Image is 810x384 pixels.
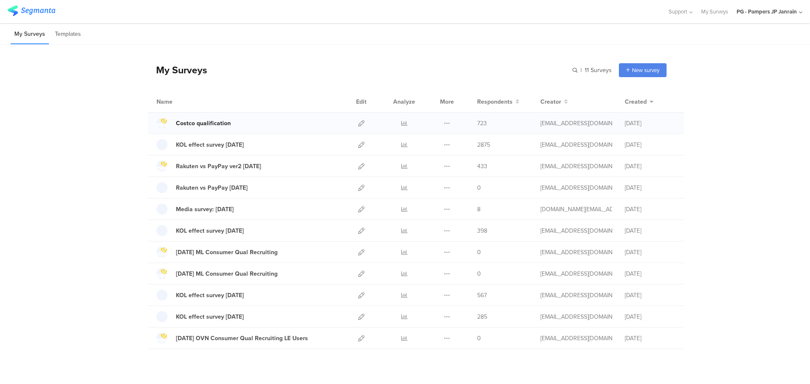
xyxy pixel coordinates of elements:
[625,119,675,128] div: [DATE]
[625,269,675,278] div: [DATE]
[11,24,49,44] li: My Surveys
[540,291,612,300] div: saito.s.2@pg.com
[477,248,481,257] span: 0
[176,162,261,171] div: Rakuten vs PayPay ver2 Aug25
[540,119,612,128] div: saito.s.2@pg.com
[540,205,612,214] div: pang.jp@pg.com
[8,5,55,16] img: segmanta logo
[176,183,248,192] div: Rakuten vs PayPay Aug25
[176,291,244,300] div: KOL effect survey Jul 25
[157,204,234,215] a: Media survey: [DATE]
[540,248,612,257] div: oki.y.2@pg.com
[477,119,487,128] span: 723
[176,312,244,321] div: KOL effect survey Jun 25
[625,183,675,192] div: [DATE]
[540,97,561,106] span: Creator
[477,162,487,171] span: 433
[477,97,519,106] button: Respondents
[625,291,675,300] div: [DATE]
[157,290,244,301] a: KOL effect survey [DATE]
[477,97,513,106] span: Respondents
[737,8,797,16] div: PG - Pampers JP Janrain
[625,334,675,343] div: [DATE]
[477,291,487,300] span: 567
[540,226,612,235] div: oki.y.2@pg.com
[157,161,261,172] a: Rakuten vs PayPay ver2 [DATE]
[157,268,278,279] a: [DATE] ML Consumer Qual Recruiting
[625,226,675,235] div: [DATE]
[625,140,675,149] div: [DATE]
[540,269,612,278] div: makimura.n@pg.com
[540,162,612,171] div: saito.s.2@pg.com
[176,248,278,257] div: Aug'25 ML Consumer Qual Recruiting
[157,182,248,193] a: Rakuten vs PayPay [DATE]
[625,97,653,106] button: Created
[669,8,687,16] span: Support
[176,269,278,278] div: Jul'25 ML Consumer Qual Recruiting
[540,312,612,321] div: oki.y.2@pg.com
[477,226,487,235] span: 398
[477,140,490,149] span: 2875
[540,183,612,192] div: saito.s.2@pg.com
[157,247,278,258] a: [DATE] ML Consumer Qual Recruiting
[157,333,308,344] a: [DATE] OVN Consumer Qual Recruiting LE Users
[540,140,612,149] div: oki.y.2@pg.com
[352,91,370,112] div: Edit
[148,63,207,77] div: My Surveys
[176,140,244,149] div: KOL effect survey Sep 25
[477,205,481,214] span: 8
[540,97,568,106] button: Creator
[625,97,647,106] span: Created
[157,225,244,236] a: KOL effect survey [DATE]
[176,334,308,343] div: Jun'25 OVN Consumer Qual Recruiting LE Users
[477,183,481,192] span: 0
[540,334,612,343] div: makimura.n@pg.com
[157,139,244,150] a: KOL effect survey [DATE]
[157,311,244,322] a: KOL effect survey [DATE]
[632,66,659,74] span: New survey
[625,205,675,214] div: [DATE]
[477,312,487,321] span: 285
[176,205,234,214] div: Media survey: Sep'25
[391,91,417,112] div: Analyze
[477,269,481,278] span: 0
[176,226,244,235] div: KOL effect survey Aug 25
[477,334,481,343] span: 0
[157,118,231,129] a: Costco qualification
[157,97,207,106] div: Name
[585,66,612,75] span: 11 Surveys
[625,162,675,171] div: [DATE]
[176,119,231,128] div: Costco qualification
[438,91,456,112] div: More
[51,24,85,44] li: Templates
[625,248,675,257] div: [DATE]
[579,66,583,75] span: |
[625,312,675,321] div: [DATE]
